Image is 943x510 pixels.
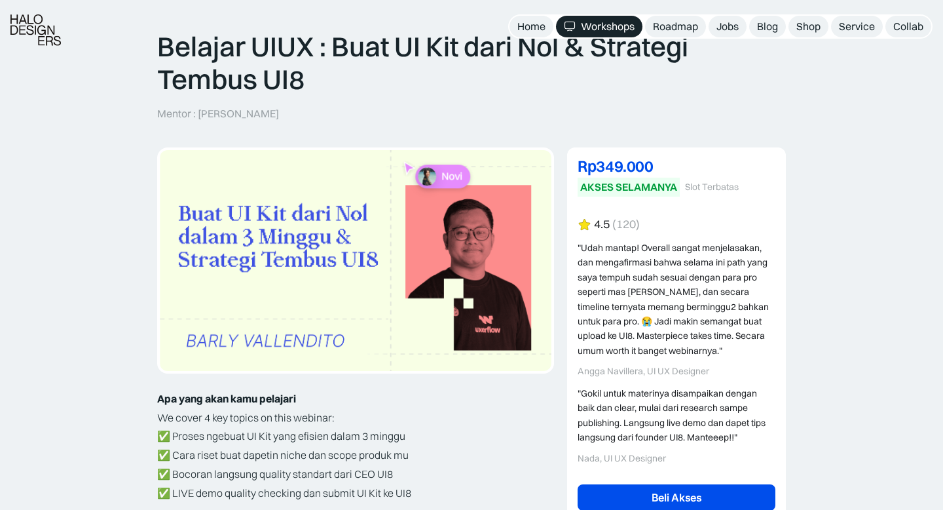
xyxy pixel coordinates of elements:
strong: Apa yang akan kamu pelajari [157,392,296,405]
a: Home [509,16,553,37]
a: Service [831,16,883,37]
div: Rp349.000 [578,158,775,174]
div: 4.5 [594,218,610,231]
div: Service [839,20,875,33]
div: AKSES SELAMANYA [580,180,677,194]
div: Shop [796,20,821,33]
a: Jobs [709,16,747,37]
p: Novi [441,170,462,183]
a: Blog [749,16,786,37]
a: Collab [885,16,931,37]
div: Collab [893,20,923,33]
div: (120) [612,218,640,231]
div: Slot Terbatas [685,182,739,193]
div: Home [517,20,545,33]
div: Angga Navillera, UI UX Designer [578,366,775,377]
p: We cover 4 key topics on this webinar: [157,408,554,427]
div: "Gokil untuk materinya disampaikan dengan baik dan clear, mulai dari research sampe publishing. L... [578,386,775,445]
div: "Udah mantap! Overall sangat menjelasakan, dan mengafirmasi bahwa selama ini path yang saya tempu... [578,241,775,358]
div: Jobs [716,20,739,33]
a: Shop [788,16,828,37]
a: Workshops [556,16,642,37]
div: Blog [757,20,778,33]
p: Belajar UIUX : Buat UI Kit dari Nol & Strategi Tembus UI8 [157,30,786,96]
a: Roadmap [645,16,706,37]
div: Roadmap [653,20,698,33]
div: Nada, UI UX Designer [578,453,775,464]
p: Mentor : [PERSON_NAME] [157,107,279,121]
div: Workshops [581,20,635,33]
p: ✅ Proses ngebuat UI Kit yang efisien dalam 3 minggu ✅ Cara riset buat dapetin niche dan scope pro... [157,427,554,502]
